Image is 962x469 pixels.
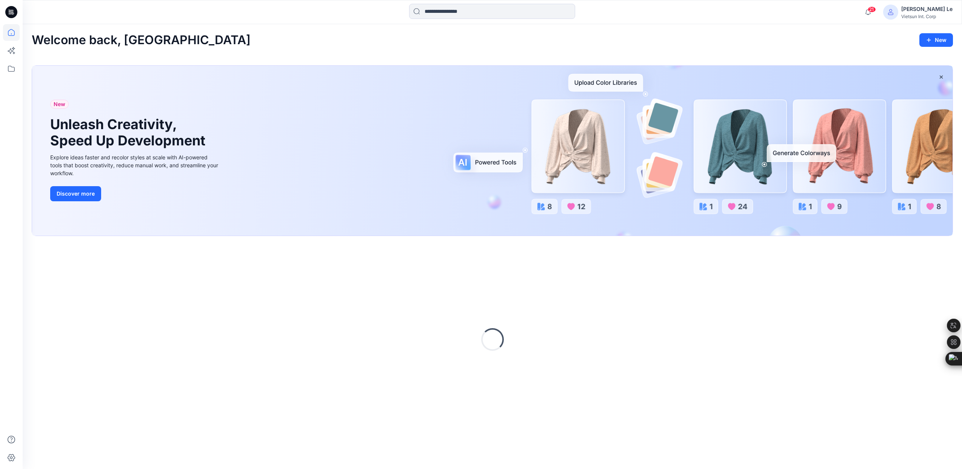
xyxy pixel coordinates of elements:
div: Vietsun Int. Corp [901,14,953,19]
a: Discover more [50,186,220,201]
div: Explore ideas faster and recolor styles at scale with AI-powered tools that boost creativity, red... [50,153,220,177]
span: New [54,100,65,109]
h2: Welcome back, [GEOGRAPHIC_DATA] [32,33,251,47]
div: [PERSON_NAME] Le [901,5,953,14]
span: 21 [868,6,876,12]
button: New [919,33,953,47]
svg: avatar [888,9,894,15]
button: Discover more [50,186,101,201]
h1: Unleash Creativity, Speed Up Development [50,116,209,149]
